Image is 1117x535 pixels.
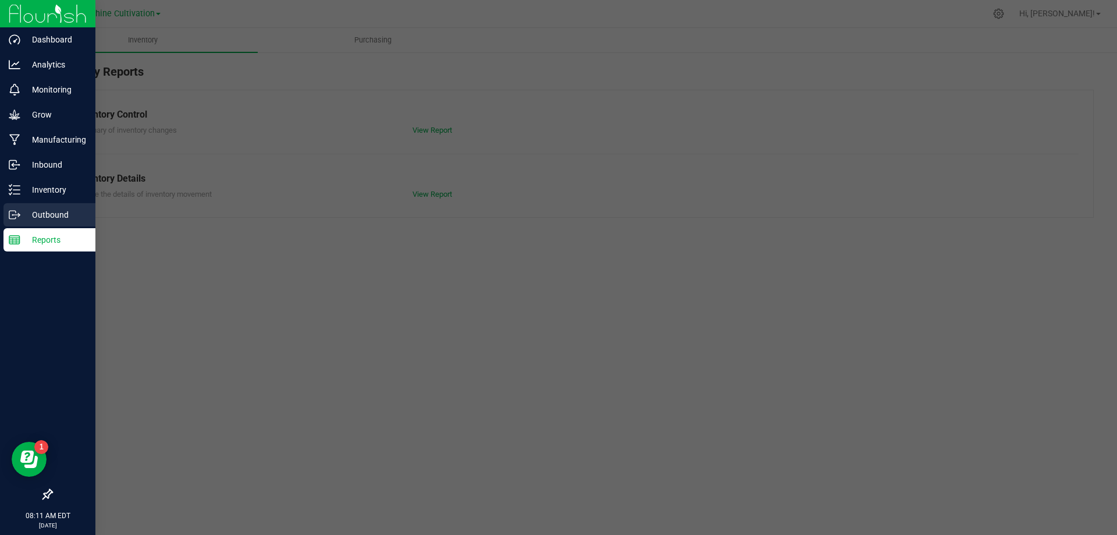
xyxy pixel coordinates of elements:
[9,109,20,121] inline-svg: Grow
[20,158,90,172] p: Inbound
[9,209,20,221] inline-svg: Outbound
[5,521,90,530] p: [DATE]
[12,442,47,477] iframe: Resource center
[9,234,20,246] inline-svg: Reports
[20,133,90,147] p: Manufacturing
[20,33,90,47] p: Dashboard
[9,134,20,146] inline-svg: Manufacturing
[34,440,48,454] iframe: Resource center unread badge
[9,59,20,70] inline-svg: Analytics
[20,208,90,222] p: Outbound
[20,233,90,247] p: Reports
[9,159,20,171] inline-svg: Inbound
[20,183,90,197] p: Inventory
[9,84,20,95] inline-svg: Monitoring
[5,511,90,521] p: 08:11 AM EDT
[20,58,90,72] p: Analytics
[20,108,90,122] p: Grow
[9,34,20,45] inline-svg: Dashboard
[20,83,90,97] p: Monitoring
[9,184,20,196] inline-svg: Inventory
